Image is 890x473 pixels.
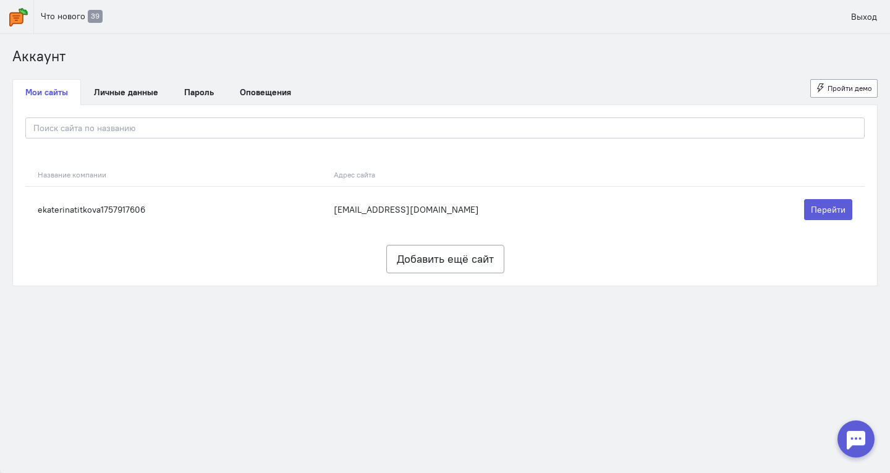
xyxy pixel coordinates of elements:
nav: breadcrumb [12,46,878,67]
img: carrot-quest.svg [9,8,28,27]
td: ekaterinatitkova1757917606 [25,186,328,232]
a: Мои сайты [12,79,81,105]
a: Пароль [171,79,227,105]
a: Что нового 39 [34,6,109,27]
a: Перейти [804,199,852,220]
a: Личные данные [81,79,171,105]
input: Поиск сайта по названию [25,117,865,138]
li: Аккаунт [12,46,66,67]
button: Добавить ещё сайт [386,245,504,273]
button: Пройти демо [810,79,878,98]
th: Название компании [25,163,328,187]
a: Выход [844,6,884,27]
td: [EMAIL_ADDRESS][DOMAIN_NAME] [328,186,705,232]
span: 39 [88,10,103,23]
th: Адрес сайта [328,163,705,187]
span: Что нового [41,11,85,22]
span: Пройти демо [828,83,872,93]
a: Оповещения [227,79,304,105]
